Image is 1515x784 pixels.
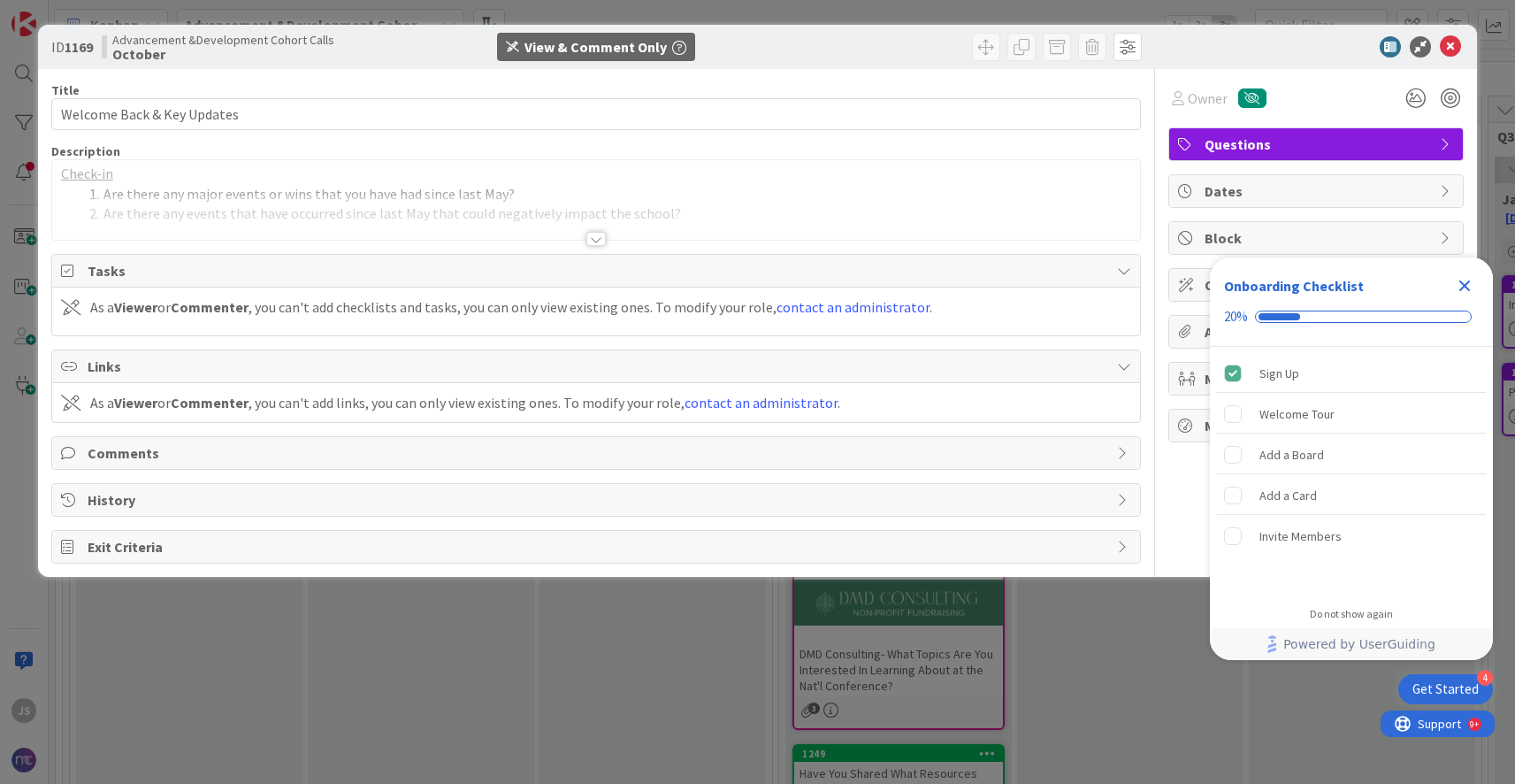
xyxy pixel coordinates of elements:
div: Sign Up [1259,363,1299,384]
div: Add a Card is incomplete. [1217,476,1486,515]
span: Links [88,356,1108,377]
b: Viewer [114,394,157,411]
span: Questions [1205,134,1431,155]
div: Sign Up is complete. [1217,354,1486,393]
span: Mirrors [1205,368,1431,389]
span: Owner [1188,88,1228,109]
span: Powered by UserGuiding [1283,634,1435,655]
span: Support [37,3,80,24]
div: Onboarding Checklist [1224,275,1364,296]
li: Are there any major events or wins that you have had since last May? [82,184,1131,204]
div: Checklist progress: 20% [1224,309,1479,325]
span: Description [51,143,120,159]
div: Welcome Tour is incomplete. [1217,395,1486,434]
b: Commenter [171,394,249,411]
div: As a or , you can't add links, you can only view existing ones. To modify your role, . [90,392,840,413]
div: Close Checklist [1450,272,1479,300]
div: Invite Members [1259,526,1342,547]
span: Block [1205,227,1431,249]
a: Powered by UserGuiding [1219,628,1484,660]
div: 4 [1477,670,1493,686]
b: Commenter [171,298,249,316]
div: Checklist Container [1210,257,1493,660]
div: Add a Card [1259,485,1317,506]
span: Dates [1205,181,1431,202]
span: Attachments [1205,321,1431,342]
span: Custom Fields [1205,274,1431,296]
span: ID [51,36,93,58]
u: Check-in [61,165,113,182]
input: type card name here... [51,98,1141,130]
span: Tasks [88,260,1108,281]
div: Add a Board [1259,444,1324,465]
span: Comments [88,442,1108,464]
div: 9+ [89,7,98,21]
div: Do not show again [1310,607,1393,621]
b: Viewer [114,298,157,316]
div: Invite Members is incomplete. [1217,517,1486,556]
span: Exit Criteria [88,536,1108,557]
div: As a or , you can't add checklists and tasks, you can only view existing ones. To modify your rol... [90,296,932,318]
a: contact an administrator [777,298,930,316]
span: Advancement &Development Cohort Calls [112,33,334,47]
label: Title [51,82,80,98]
a: contact an administrator [685,394,838,411]
div: Open Get Started checklist, remaining modules: 4 [1398,674,1493,704]
div: Welcome Tour [1259,404,1335,425]
b: October [112,47,334,61]
div: View & Comment Only [524,36,667,58]
div: Add a Board is incomplete. [1217,435,1486,474]
div: 20% [1224,309,1248,325]
span: Metrics [1205,415,1431,436]
span: History [88,489,1108,511]
div: Checklist items [1210,347,1493,596]
div: Get Started [1412,680,1479,698]
div: Footer [1210,628,1493,660]
b: 1169 [65,38,93,56]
